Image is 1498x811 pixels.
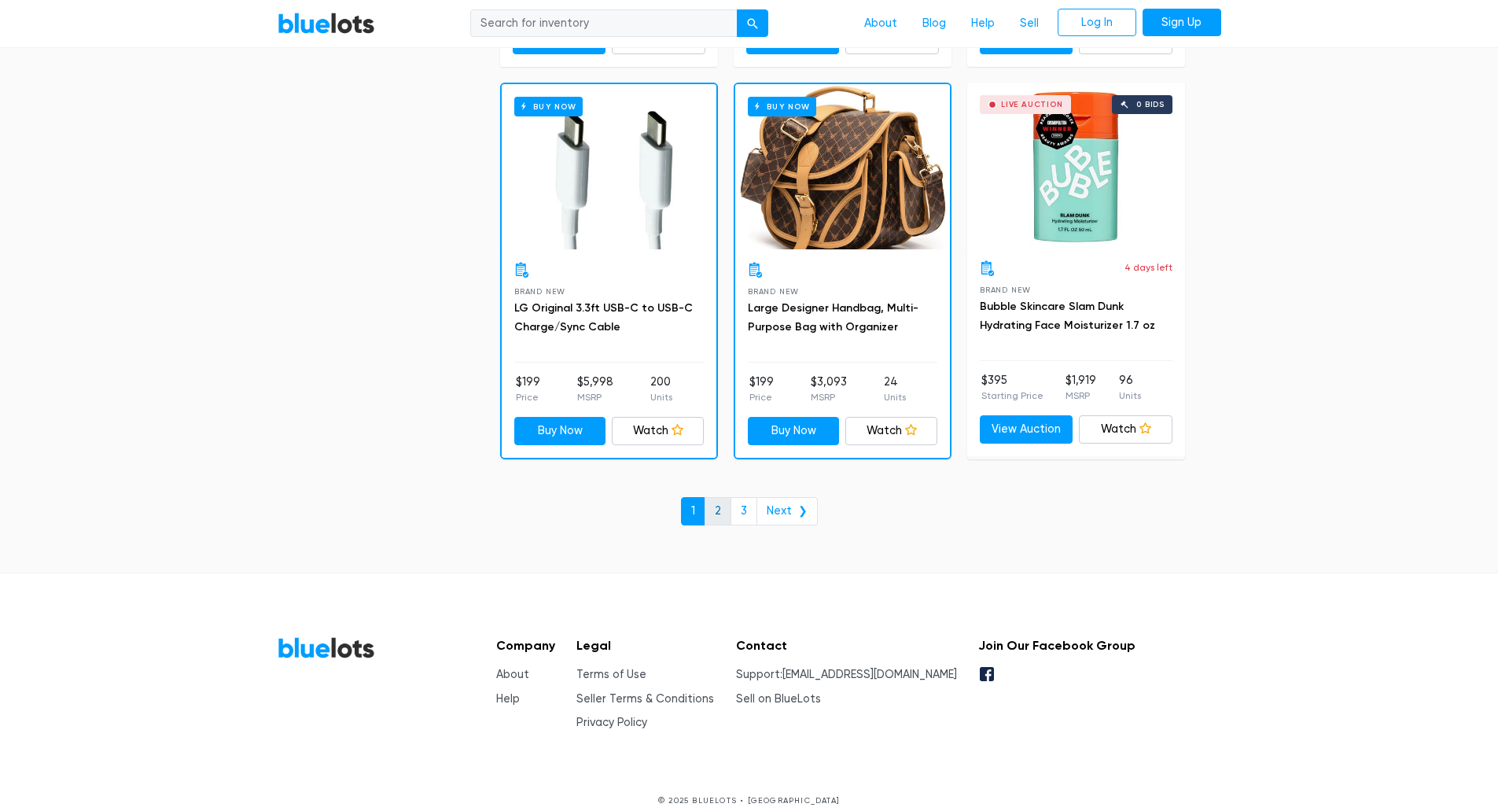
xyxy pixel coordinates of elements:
p: 4 days left [1124,260,1172,275]
p: MSRP [577,390,613,404]
h5: Company [496,638,555,653]
a: Privacy Policy [576,716,647,729]
li: $1,919 [1066,372,1096,404]
h6: Buy Now [514,97,583,116]
a: About [852,9,910,39]
p: Units [884,390,906,404]
p: Units [1119,389,1141,403]
a: Sell [1007,9,1051,39]
input: Search for inventory [470,9,738,38]
a: 3 [731,497,757,525]
span: Brand New [980,286,1031,294]
a: BlueLots [278,636,375,659]
a: 1 [681,497,705,525]
a: Terms of Use [576,668,646,681]
p: MSRP [811,390,847,404]
li: $5,998 [577,374,613,405]
a: Buy Now [748,417,840,445]
a: Live Auction 0 bids [967,83,1185,248]
a: Blog [910,9,959,39]
a: View Auction [980,415,1073,444]
li: 200 [650,374,672,405]
a: Watch [612,417,704,445]
a: Buy Now [514,417,606,445]
h5: Join Our Facebook Group [978,638,1135,653]
a: Bubble Skincare Slam Dunk Hydrating Face Moisturizer 1.7 oz [980,300,1155,332]
a: 2 [705,497,731,525]
p: Price [516,390,540,404]
li: $3,093 [811,374,847,405]
span: Brand New [514,287,565,296]
a: Sell on BlueLots [736,692,821,706]
li: $395 [981,372,1043,404]
h5: Contact [736,638,957,653]
a: Buy Now [502,84,716,249]
span: Brand New [748,287,799,296]
p: Units [650,390,672,404]
p: Starting Price [981,389,1043,403]
p: MSRP [1066,389,1096,403]
p: © 2025 BLUELOTS • [GEOGRAPHIC_DATA] [278,794,1221,806]
a: [EMAIL_ADDRESS][DOMAIN_NAME] [782,668,957,681]
a: About [496,668,529,681]
a: Large Designer Handbag, Multi-Purpose Bag with Organizer [748,301,918,334]
h5: Legal [576,638,714,653]
li: 96 [1119,372,1141,404]
a: Buy Now [735,84,950,249]
a: Help [496,692,520,706]
a: Sign Up [1143,9,1221,37]
a: Log In [1058,9,1136,37]
p: Price [749,390,774,404]
a: Seller Terms & Conditions [576,692,714,706]
li: $199 [516,374,540,405]
div: 0 bids [1136,101,1165,109]
a: Help [959,9,1007,39]
div: Live Auction [1001,101,1063,109]
h6: Buy Now [748,97,816,116]
a: Watch [1079,415,1172,444]
a: Watch [845,417,937,445]
a: BlueLots [278,12,375,35]
li: 24 [884,374,906,405]
li: Support: [736,666,957,684]
li: $199 [749,374,774,405]
a: Next ❯ [756,497,818,525]
a: LG Original 3.3ft USB-C to USB-C Charge/Sync Cable [514,301,693,334]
